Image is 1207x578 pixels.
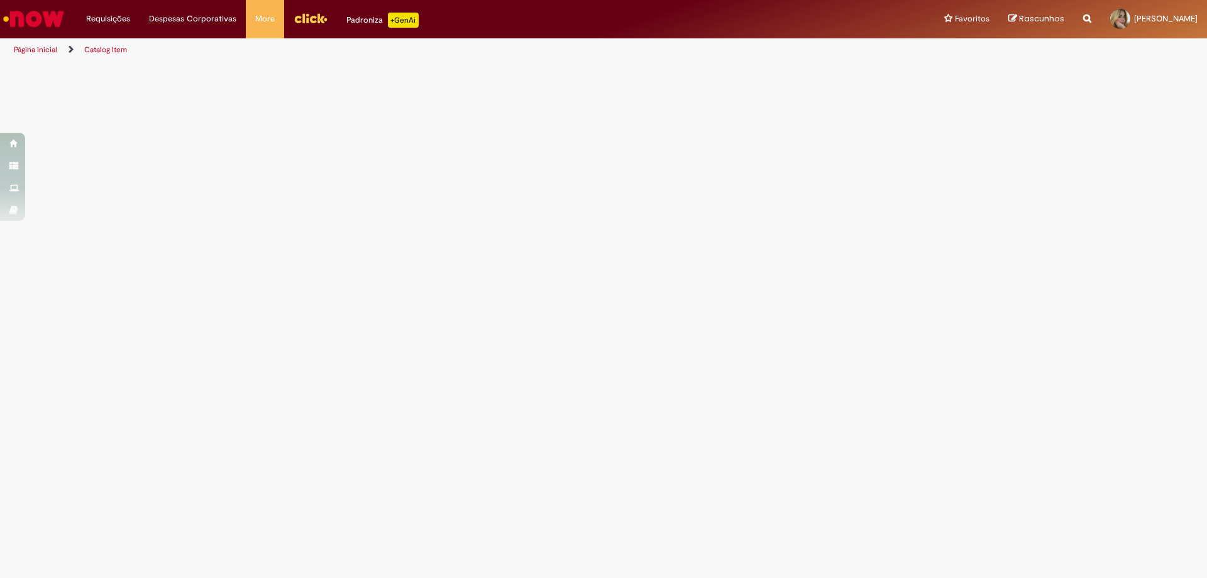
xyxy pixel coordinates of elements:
span: Despesas Corporativas [149,13,236,25]
a: Rascunhos [1008,13,1064,25]
a: Catalog Item [84,45,127,55]
p: +GenAi [388,13,419,28]
span: [PERSON_NAME] [1134,13,1198,24]
img: ServiceNow [1,6,66,31]
span: Rascunhos [1019,13,1064,25]
a: Página inicial [14,45,57,55]
span: More [255,13,275,25]
img: click_logo_yellow_360x200.png [294,9,328,28]
span: Favoritos [955,13,989,25]
ul: Trilhas de página [9,38,795,62]
span: Requisições [86,13,130,25]
div: Padroniza [346,13,419,28]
